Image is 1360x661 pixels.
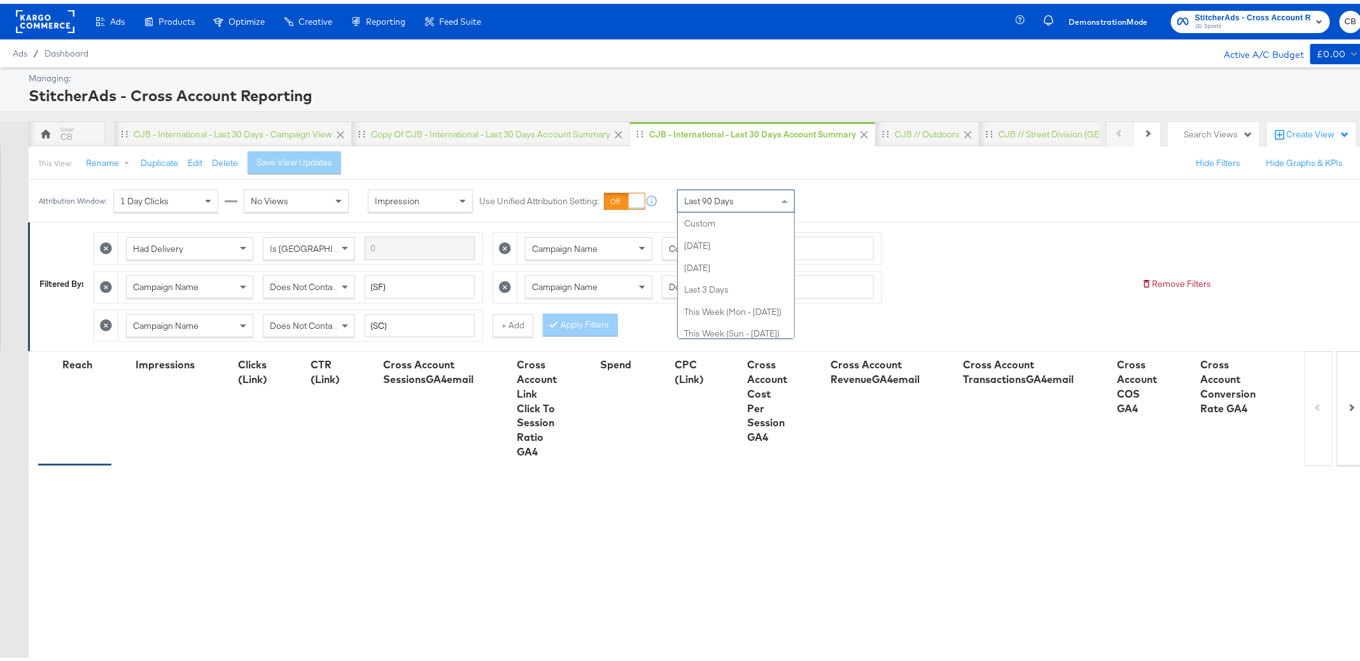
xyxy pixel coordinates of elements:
[1117,354,1157,412] div: Cross Account COS GA4
[747,354,787,441] div: Cross Account Cost Per Session GA4
[133,316,199,328] span: Campaign Name
[764,272,874,295] input: Enter a search term
[1286,125,1350,137] div: Create View
[251,191,288,203] span: No Views
[649,125,856,137] div: CJB - International - Last 30 days Account Summary
[270,316,339,328] span: Does Not Contain
[375,191,419,203] span: Impression
[669,239,704,251] span: Contains
[121,127,128,134] div: Drag to reorder tab
[517,354,557,456] div: Cross Account Link Click To Session Ratio GA4
[684,191,734,203] span: Last 90 Days
[882,127,889,134] div: Drag to reorder tab
[311,354,340,383] div: CTR (Link)
[1171,7,1330,29] button: StitcherAds - Cross Account ReportingJD Sports
[38,155,72,165] div: This View:
[678,231,794,253] div: [DATE]
[62,354,92,368] div: Reach
[133,239,183,251] span: Had Delivery
[493,310,533,333] button: + Add
[678,253,794,275] div: [DATE]
[158,13,195,23] span: Products
[188,153,202,165] button: Edit
[270,277,339,289] span: Does Not Contain
[110,13,125,23] span: Ads
[479,191,599,204] label: Use Unified Attribution Setting:
[358,127,365,134] div: Drag to reorder tab
[39,274,84,286] div: Filtered By:
[764,233,874,256] input: Enter a search term
[636,127,643,134] div: Drag to reorder tab
[678,209,794,231] div: Custom
[895,125,960,137] div: CJB // Outdoors
[29,81,1359,102] div: StitcherAds - Cross Account Reporting
[669,277,738,289] span: Does Not Contain
[270,239,367,251] span: Is [GEOGRAPHIC_DATA]
[27,45,45,55] span: /
[600,354,631,368] div: Spend
[1063,11,1153,25] button: DemonstrationMode
[365,310,475,334] input: Enter a search term
[133,277,199,289] span: Campaign Name
[1195,8,1311,21] span: StitcherAds - Cross Account Reporting
[365,233,475,256] input: Enter a search term
[212,153,238,165] button: Delete
[1345,11,1357,25] span: CB
[1317,43,1346,59] div: £0.00
[831,354,920,383] div: Cross Account RevenueGA4email
[999,125,1173,137] div: CJB // Street Division [GEOGRAPHIC_DATA]
[77,148,143,171] button: Rename
[228,13,265,23] span: Optimize
[371,125,610,137] div: Copy of CJB - International - Last 30 days Account Summary
[1266,153,1343,165] button: Hide Graphs & KPIs
[532,239,598,251] span: Campaign Name
[986,127,993,134] div: Drag to reorder tab
[1210,40,1304,59] div: Active A/C Budget
[383,354,473,383] div: Cross Account SessionsGA4email
[1184,125,1253,137] div: Search Views
[1142,274,1211,286] button: Remove Filters
[532,277,598,289] span: Campaign Name
[13,45,27,55] span: Ads
[1069,11,1148,25] span: Demonstration Mode
[29,69,1359,81] div: Managing:
[439,13,481,23] span: Feed Suite
[678,319,794,341] div: This Week (Sun - [DATE])
[678,297,794,319] div: This Week (Mon - [DATE])
[366,13,405,23] span: Reporting
[678,275,794,297] div: Last 3 Days
[1196,153,1240,165] button: Hide Filters
[38,193,107,202] div: Attribution Window:
[136,354,195,368] div: Impressions
[1200,354,1256,412] div: Cross Account Conversion Rate GA4
[60,127,73,139] div: CB
[298,13,332,23] span: Creative
[238,354,267,383] div: Clicks (Link)
[45,45,88,55] a: Dashboard
[141,153,178,165] button: Duplicate
[365,272,475,295] input: Enter a search term
[675,354,704,383] div: CPC (Link)
[134,125,332,137] div: CJB - International - Last 30 days - Campaign View
[1195,18,1311,28] span: JD Sports
[120,191,169,203] span: 1 Day Clicks
[963,354,1074,383] div: Cross Account TransactionsGA4email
